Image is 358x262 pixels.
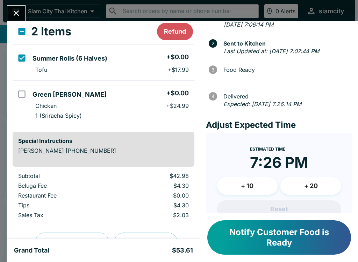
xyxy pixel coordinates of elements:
p: $2.03 [120,212,188,219]
time: 7:26 PM [250,153,308,172]
button: Refund [157,23,193,40]
button: Close [7,6,25,21]
span: Food Ready [220,67,352,73]
p: $4.30 [120,202,188,209]
p: Subtotal [18,172,109,179]
p: Chicken [35,102,57,109]
p: 1 (Sriracha Spicy) [35,112,82,119]
p: $0.00 [120,192,188,199]
p: [PERSON_NAME] [PHONE_NUMBER] [18,147,189,154]
p: Tips [18,202,109,209]
table: orders table [13,19,194,126]
button: Preview Receipt [35,233,109,251]
text: 4 [211,94,214,99]
span: Delivered [220,93,352,99]
p: Beluga Fee [18,182,109,189]
p: $42.98 [120,172,188,179]
h3: 2 Items [31,25,71,39]
button: + 20 [280,177,341,195]
h5: Grand Total [14,246,49,255]
h5: Summer Rolls (6 Halves) [33,54,107,63]
em: Last Updated at: [DATE] 7:07:44 PM [224,48,319,55]
span: Sent to Kitchen [220,40,352,47]
h5: $53.61 [172,246,193,255]
p: Restaurant Fee [18,192,109,199]
button: Notify Customer Food is Ready [207,220,351,255]
h6: Special Instructions [18,137,189,144]
p: + $17.99 [168,66,189,73]
h4: Adjust Expected Time [206,120,352,130]
em: Expected: [DATE] 7:26:14 PM [223,101,301,108]
text: 3 [212,67,214,73]
em: [DATE] 7:06:14 PM [224,21,273,28]
table: orders table [13,172,194,221]
span: Estimated Time [250,146,285,152]
h5: + $0.00 [166,53,189,61]
h5: Green [PERSON_NAME] [33,90,107,99]
p: $4.30 [120,182,188,189]
button: + 10 [217,177,278,195]
p: + $24.99 [166,102,189,109]
h5: + $0.00 [166,89,189,97]
button: Print Receipt [114,233,177,251]
text: 2 [212,41,214,46]
p: Sales Tax [18,212,109,219]
p: Tofu [35,66,47,73]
